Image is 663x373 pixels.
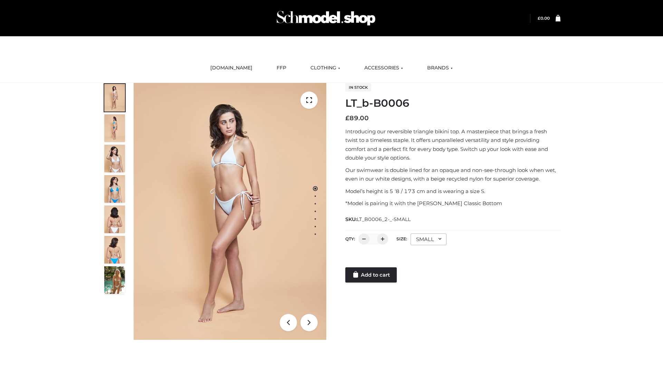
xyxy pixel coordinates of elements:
[205,60,258,76] a: [DOMAIN_NAME]
[345,199,560,208] p: *Model is pairing it with the [PERSON_NAME] Classic Bottom
[104,266,125,294] img: Arieltop_CloudNine_AzureSky2.jpg
[345,97,560,109] h1: LT_b-B0006
[104,114,125,142] img: ArielClassicBikiniTop_CloudNine_AzureSky_OW114ECO_2-scaled.jpg
[345,166,560,183] p: Our swimwear is double lined for an opaque and non-see-through look when wet, even in our white d...
[357,216,411,222] span: LT_B0006_2-_-SMALL
[422,60,458,76] a: BRANDS
[345,127,560,162] p: Introducing our reversible triangle bikini top. A masterpiece that brings a fresh twist to a time...
[538,16,540,21] span: £
[271,60,291,76] a: FFP
[104,84,125,112] img: ArielClassicBikiniTop_CloudNine_AzureSky_OW114ECO_1-scaled.jpg
[104,175,125,203] img: ArielClassicBikiniTop_CloudNine_AzureSky_OW114ECO_4-scaled.jpg
[411,233,446,245] div: SMALL
[345,187,560,196] p: Model’s height is 5 ‘8 / 173 cm and is wearing a size S.
[274,4,378,32] img: Schmodel Admin 964
[104,145,125,172] img: ArielClassicBikiniTop_CloudNine_AzureSky_OW114ECO_3-scaled.jpg
[345,83,371,92] span: In stock
[134,83,326,340] img: ArielClassicBikiniTop_CloudNine_AzureSky_OW114ECO_1
[104,205,125,233] img: ArielClassicBikiniTop_CloudNine_AzureSky_OW114ECO_7-scaled.jpg
[345,114,349,122] span: £
[345,215,411,223] span: SKU:
[345,236,355,241] label: QTY:
[104,236,125,264] img: ArielClassicBikiniTop_CloudNine_AzureSky_OW114ECO_8-scaled.jpg
[359,60,408,76] a: ACCESSORIES
[538,16,550,21] bdi: 0.00
[345,114,369,122] bdi: 89.00
[538,16,550,21] a: £0.00
[396,236,407,241] label: Size:
[305,60,345,76] a: CLOTHING
[345,267,397,283] a: Add to cart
